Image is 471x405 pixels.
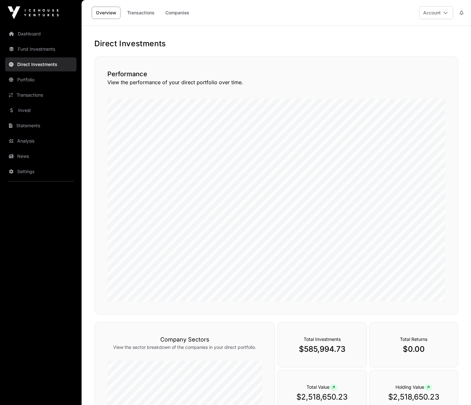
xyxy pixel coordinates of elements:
[92,7,120,19] a: Overview
[8,6,59,19] img: Icehouse Ventures Logo
[5,73,76,87] a: Portfolio
[304,336,341,342] span: Total Investments
[161,7,193,19] a: Companies
[307,384,337,390] span: Total Value
[107,335,262,344] h3: Company Sectors
[5,103,76,117] a: Invest
[107,78,445,86] p: View the performance of your direct portfolio over time.
[419,6,453,19] button: Account
[107,70,445,78] h2: Performance
[395,384,432,390] span: Holding Value
[382,392,445,402] p: $2,518,650.23
[439,374,471,405] iframe: Chat Widget
[5,119,76,133] a: Statements
[439,374,471,405] div: チャットウィジェット
[5,134,76,148] a: Analysis
[5,88,76,102] a: Transactions
[291,392,353,402] p: $2,518,650.23
[400,336,427,342] span: Total Returns
[5,165,76,179] a: Settings
[5,57,76,71] a: Direct Investments
[107,344,262,350] p: View the sector breakdown of the companies in your direct portfolio.
[5,42,76,56] a: Fund Investments
[5,149,76,163] a: News
[382,344,445,354] p: $0.00
[291,344,353,354] p: $585,994.73
[123,7,159,19] a: Transactions
[94,39,458,49] h1: Direct Investments
[5,27,76,41] a: Dashboard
